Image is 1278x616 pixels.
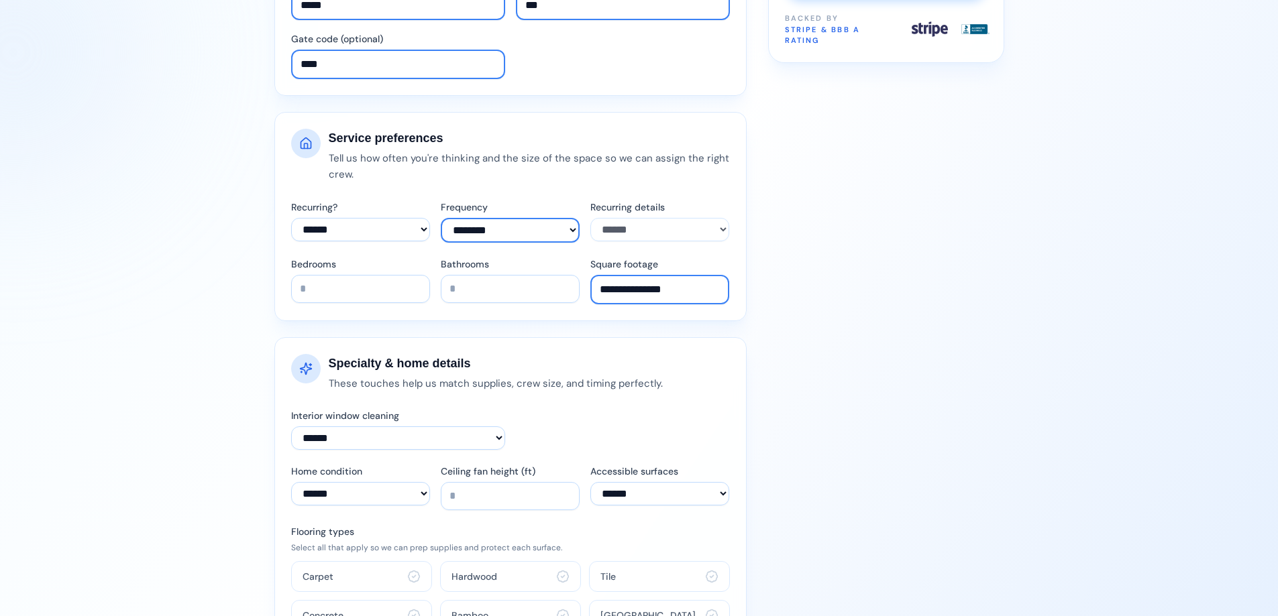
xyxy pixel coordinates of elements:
[906,13,953,45] img: Stripe
[303,570,333,583] span: Carpet
[441,201,488,213] label: Frequency
[590,201,665,213] label: Recurring details
[589,561,730,592] button: Tile
[785,13,896,24] span: Backed by
[291,258,336,270] label: Bedrooms
[961,24,990,34] img: Better Business Bureau
[329,150,730,183] p: Tell us how often you're thinking and the size of the space so we can assign the right crew.
[785,24,896,46] span: Stripe & BBB A Rating
[441,258,489,270] label: Bathrooms
[600,570,616,583] span: Tile
[329,375,730,391] p: These touches help us match supplies, crew size, and timing perfectly.
[291,526,354,538] label: Flooring types
[291,561,432,592] button: Carpet
[329,129,730,147] h2: Service preferences
[291,542,730,553] p: Select all that apply so we can prep supplies and protect each surface.
[329,354,730,373] h2: Specialty & home details
[441,465,535,477] label: Ceiling fan height (ft)
[451,570,497,583] span: Hardwood
[440,561,581,592] button: Hardwood
[291,33,383,45] label: Gate code (optional)
[291,410,399,422] label: Interior window cleaning
[291,465,362,477] label: Home condition
[590,465,678,477] label: Accessible surfaces
[291,201,337,213] label: Recurring?
[590,258,658,270] label: Square footage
